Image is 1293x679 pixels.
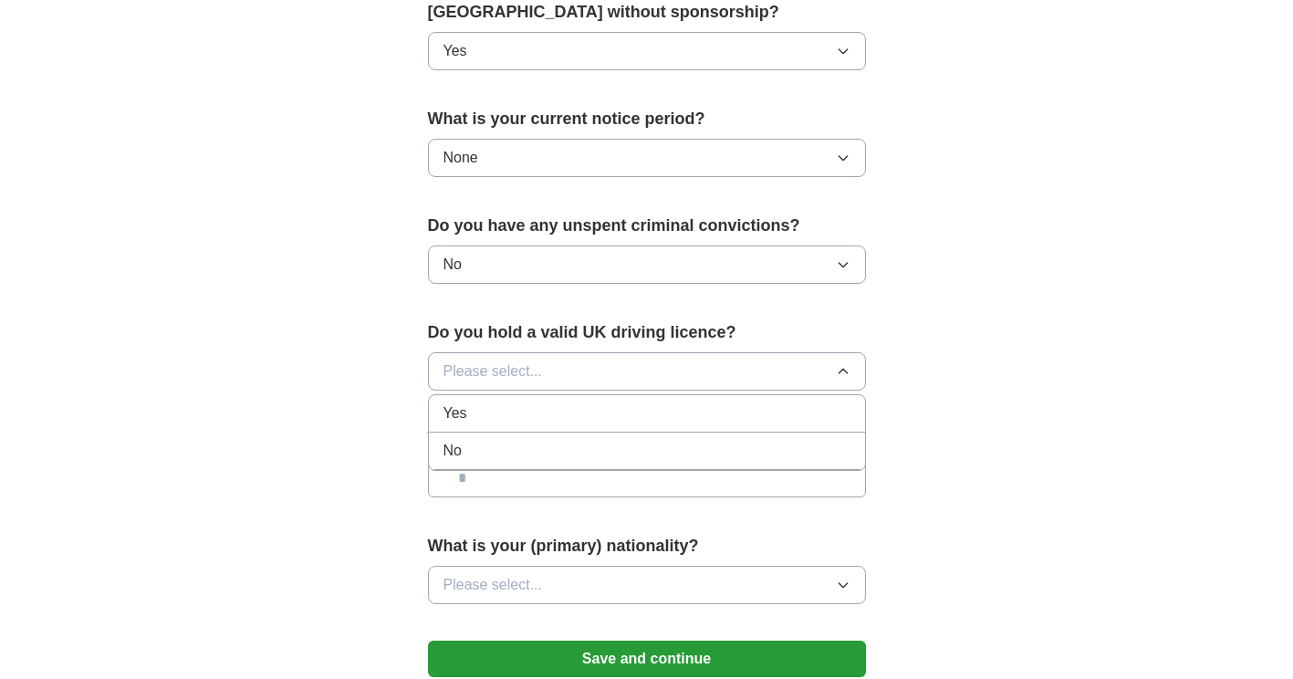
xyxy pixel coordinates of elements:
[428,641,866,677] button: Save and continue
[428,566,866,604] button: Please select...
[443,440,462,462] span: No
[443,254,462,276] span: No
[428,245,866,284] button: No
[428,214,866,238] label: Do you have any unspent criminal convictions?
[443,360,543,382] span: Please select...
[428,107,866,131] label: What is your current notice period?
[428,534,866,559] label: What is your (primary) nationality?
[428,32,866,70] button: Yes
[428,352,866,391] button: Please select...
[428,320,866,345] label: Do you hold a valid UK driving licence?
[443,147,478,169] span: None
[443,40,467,62] span: Yes
[428,139,866,177] button: None
[443,574,543,596] span: Please select...
[443,402,467,424] span: Yes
